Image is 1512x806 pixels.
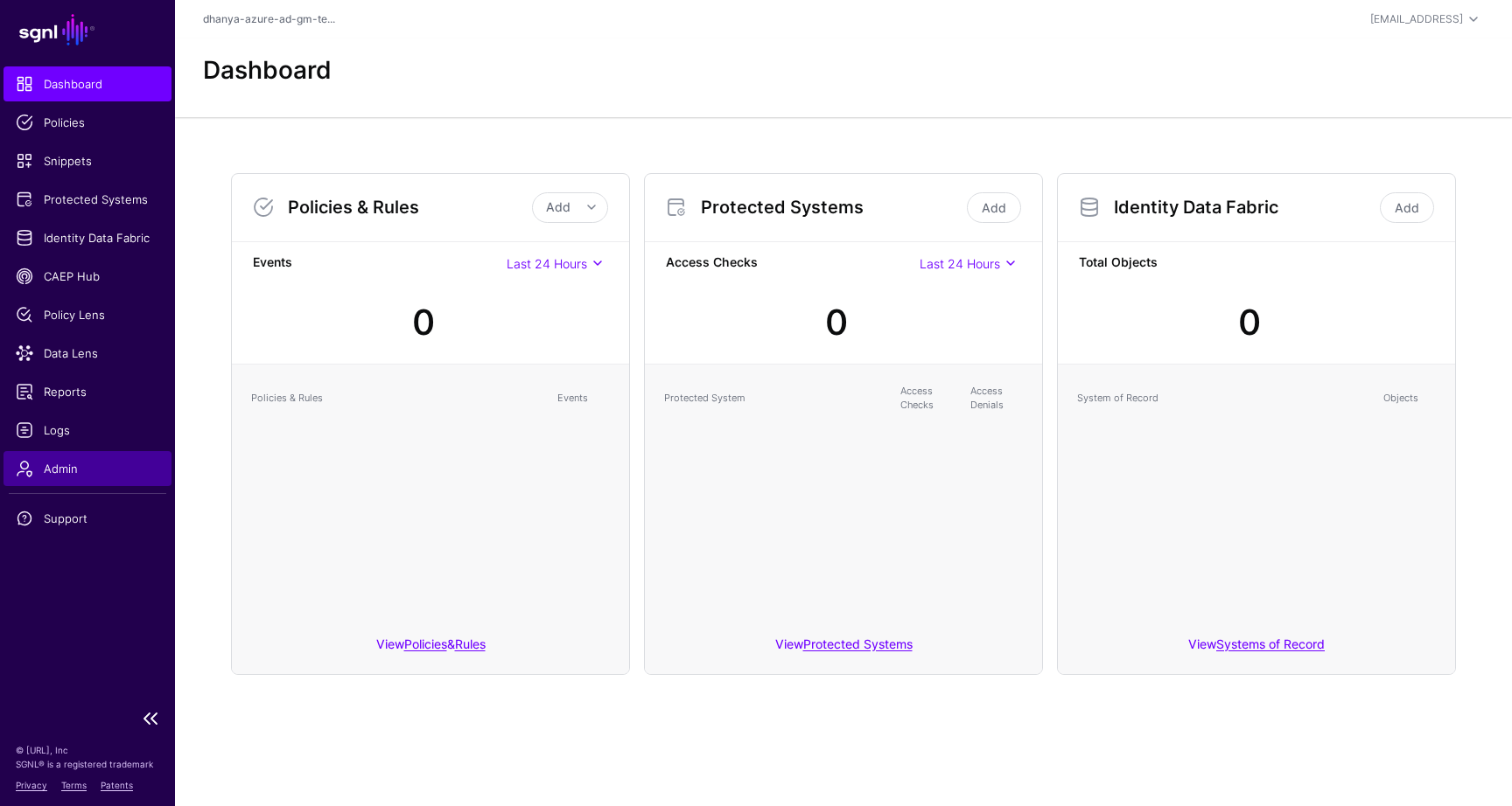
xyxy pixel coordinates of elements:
[825,296,848,349] div: 0
[61,780,87,790] a: Terms
[1375,375,1445,421] th: Objects
[920,256,1000,271] span: Last 24 Hours
[701,197,963,218] h3: Protected Systems
[645,624,1042,674] div: View
[1238,296,1261,349] div: 0
[3,413,171,448] a: Logs
[1216,636,1325,651] a: Systems of Record
[16,421,159,439] span: Logs
[967,192,1021,223] a: Add
[666,253,920,274] strong: Access Checks
[1380,192,1434,223] a: Add
[1114,197,1376,218] h3: Identity Data Fabric
[16,152,159,170] span: Snippets
[203,56,332,86] h2: Dashboard
[16,743,159,757] p: © [URL], Inc
[412,296,435,349] div: 0
[546,199,570,214] span: Add
[3,66,171,101] a: Dashboard
[803,636,913,651] a: Protected Systems
[455,636,486,651] a: Rules
[3,451,171,486] a: Admin
[507,256,587,271] span: Last 24 Hours
[16,191,159,208] span: Protected Systems
[3,297,171,332] a: Policy Lens
[3,105,171,140] a: Policies
[101,780,133,790] a: Patents
[16,460,159,477] span: Admin
[232,624,629,674] div: View &
[1068,375,1375,421] th: System of Record
[16,229,159,247] span: Identity Data Fabric
[16,268,159,285] span: CAEP Hub
[16,114,159,131] span: Policies
[203,12,335,25] a: dhanya-azure-ad-gm-te...
[16,383,159,400] span: Reports
[16,510,159,527] span: Support
[3,143,171,178] a: Snippets
[549,375,619,421] th: Events
[16,75,159,93] span: Dashboard
[253,253,507,274] strong: Events
[3,259,171,294] a: CAEP Hub
[3,182,171,217] a: Protected Systems
[655,375,892,421] th: Protected System
[242,375,549,421] th: Policies & Rules
[1370,11,1463,27] div: [EMAIL_ADDRESS]
[3,220,171,255] a: Identity Data Fabric
[404,636,447,651] a: Policies
[16,757,159,771] p: SGNL® is a registered trademark
[10,10,164,49] a: SGNL
[16,780,47,790] a: Privacy
[3,336,171,371] a: Data Lens
[288,197,532,218] h3: Policies & Rules
[16,344,159,362] span: Data Lens
[1058,624,1455,674] div: View
[892,375,962,421] th: Access Checks
[1079,253,1434,274] strong: Total Objects
[3,374,171,409] a: Reports
[16,306,159,323] span: Policy Lens
[962,375,1032,421] th: Access Denials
